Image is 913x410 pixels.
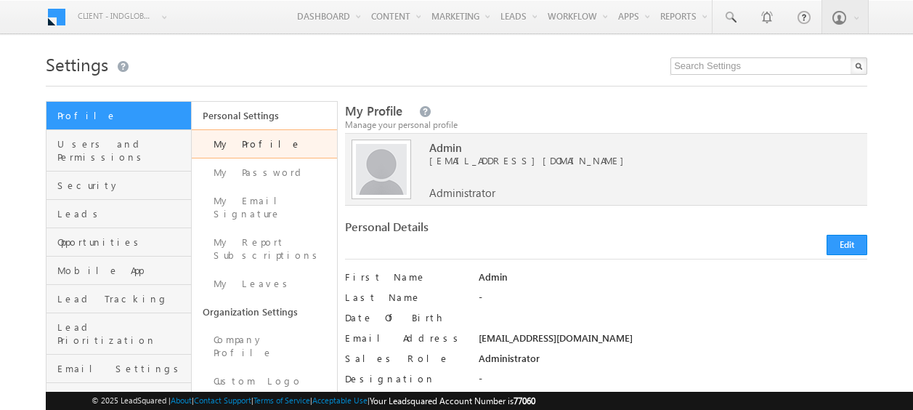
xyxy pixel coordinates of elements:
[57,236,187,249] span: Opportunities
[92,394,535,408] span: © 2025 LeadSquared | | | | |
[46,313,191,355] a: Lead Prioritization
[57,109,187,122] span: Profile
[78,9,154,23] span: Client - indglobal1 (77060)
[192,158,337,187] a: My Password
[192,298,337,326] a: Organization Settings
[479,291,867,311] div: -
[345,102,402,119] span: My Profile
[345,311,466,324] label: Date Of Birth
[429,186,495,199] span: Administrator
[46,52,108,76] span: Settings
[46,228,191,257] a: Opportunities
[429,141,848,154] span: Admin
[194,395,251,405] a: Contact Support
[57,207,187,220] span: Leads
[514,395,535,406] span: 77060
[479,270,867,291] div: Admin
[345,220,600,241] div: Personal Details
[192,270,337,298] a: My Leaves
[57,137,187,164] span: Users and Permissions
[479,352,867,372] div: Administrator
[479,372,867,393] div: -
[312,395,368,405] a: Acceptable Use
[192,326,337,367] a: Company Profile
[192,187,337,228] a: My Email Signature
[670,57,867,75] input: Search Settings
[46,172,191,200] a: Security
[46,257,191,285] a: Mobile App
[57,321,187,347] span: Lead Prioritization
[253,395,310,405] a: Terms of Service
[192,102,337,129] a: Personal Settings
[345,270,466,284] label: First Name
[57,179,187,192] span: Security
[345,331,466,345] label: Email Address
[46,285,191,313] a: Lead Tracking
[46,355,191,383] a: Email Settings
[171,395,192,405] a: About
[479,331,867,352] div: [EMAIL_ADDRESS][DOMAIN_NAME]
[57,292,187,305] span: Lead Tracking
[370,395,535,406] span: Your Leadsquared Account Number is
[345,118,868,132] div: Manage your personal profile
[345,372,466,385] label: Designation
[57,362,187,375] span: Email Settings
[429,154,848,167] span: [EMAIL_ADDRESS][DOMAIN_NAME]
[46,200,191,228] a: Leads
[192,367,337,395] a: Custom Logo
[345,352,466,365] label: Sales Role
[57,264,187,277] span: Mobile App
[192,228,337,270] a: My Report Subscriptions
[46,130,191,172] a: Users and Permissions
[46,102,191,130] a: Profile
[827,235,867,255] button: Edit
[345,291,466,304] label: Last Name
[192,129,337,158] a: My Profile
